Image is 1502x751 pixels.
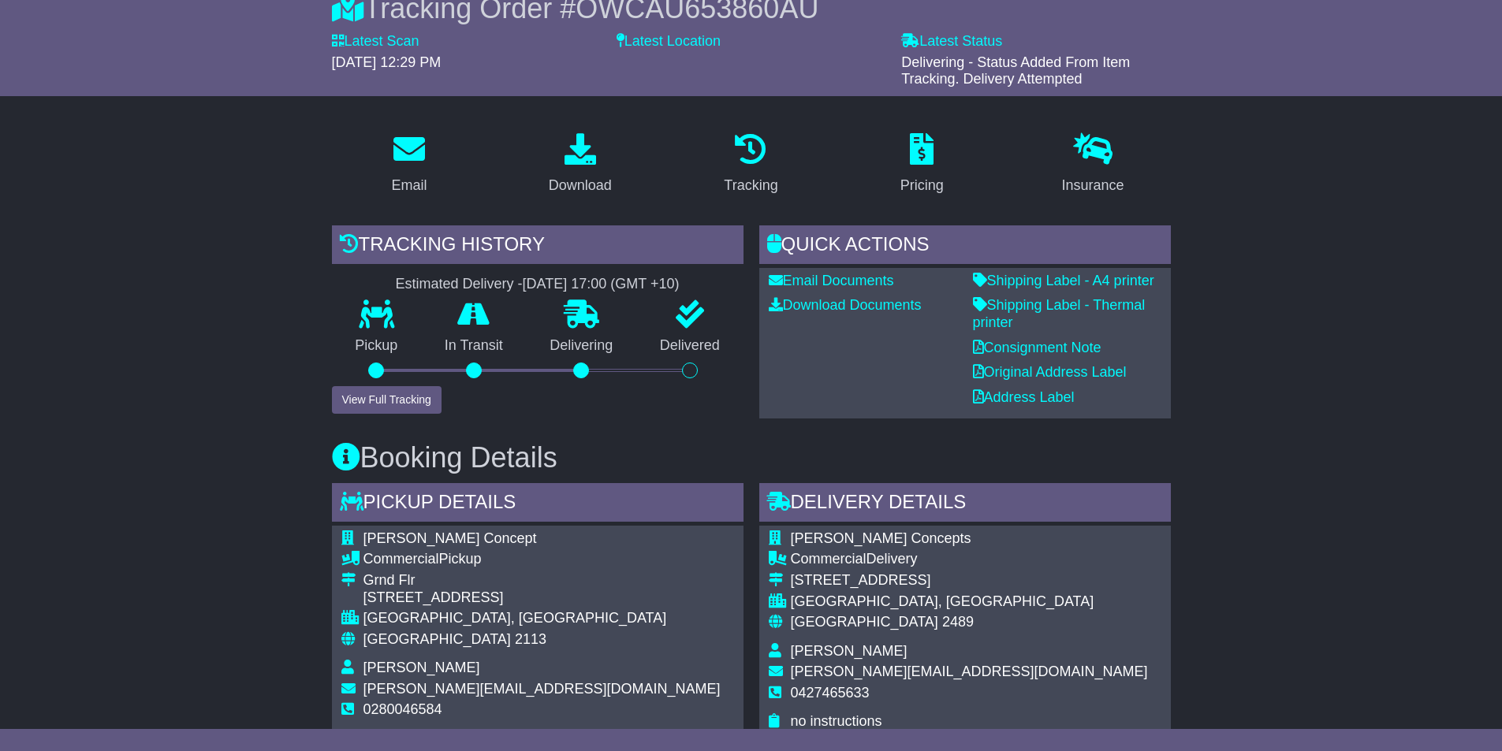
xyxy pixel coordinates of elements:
[617,33,721,50] label: Latest Location
[421,337,527,355] p: In Transit
[769,273,894,288] a: Email Documents
[901,33,1002,50] label: Latest Status
[391,175,427,196] div: Email
[901,54,1130,87] span: Delivering - Status Added From Item Tracking. Delivery Attempted
[363,701,442,717] span: 0280046584
[363,530,537,546] span: [PERSON_NAME] Concept
[973,389,1075,405] a: Address Label
[942,614,974,630] span: 2489
[332,276,744,293] div: Estimated Delivery -
[791,572,1148,589] div: [STREET_ADDRESS]
[332,386,442,414] button: View Full Tracking
[791,643,908,659] span: [PERSON_NAME]
[759,483,1171,526] div: Delivery Details
[791,614,938,630] span: [GEOGRAPHIC_DATA]
[363,660,480,675] span: [PERSON_NAME]
[539,128,622,202] a: Download
[791,551,867,567] span: Commercial
[769,297,922,313] a: Download Documents
[549,175,612,196] div: Download
[890,128,954,202] a: Pricing
[523,276,680,293] div: [DATE] 17:00 (GMT +10)
[714,128,788,202] a: Tracking
[791,685,870,701] span: 0427465633
[515,631,546,647] span: 2113
[363,572,721,589] div: Grnd Flr
[973,340,1101,355] a: Consignment Note
[363,551,721,568] div: Pickup
[363,589,721,607] div: [STREET_ADDRESS]
[332,54,442,70] span: [DATE] 12:29 PM
[973,273,1154,288] a: Shipping Label - A4 printer
[332,33,419,50] label: Latest Scan
[363,610,721,627] div: [GEOGRAPHIC_DATA], [GEOGRAPHIC_DATA]
[363,631,511,647] span: [GEOGRAPHIC_DATA]
[332,225,744,268] div: Tracking history
[332,483,744,526] div: Pickup Details
[791,530,971,546] span: [PERSON_NAME] Concepts
[332,337,422,355] p: Pickup
[900,175,944,196] div: Pricing
[381,128,437,202] a: Email
[791,551,1148,568] div: Delivery
[1052,128,1135,202] a: Insurance
[527,337,637,355] p: Delivering
[1062,175,1124,196] div: Insurance
[973,364,1127,380] a: Original Address Label
[791,593,1148,611] div: [GEOGRAPHIC_DATA], [GEOGRAPHIC_DATA]
[973,297,1146,330] a: Shipping Label - Thermal printer
[636,337,744,355] p: Delivered
[363,681,721,697] span: [PERSON_NAME][EMAIL_ADDRESS][DOMAIN_NAME]
[363,551,439,567] span: Commercial
[332,442,1171,474] h3: Booking Details
[724,175,777,196] div: Tracking
[759,225,1171,268] div: Quick Actions
[791,664,1148,679] span: [PERSON_NAME][EMAIL_ADDRESS][DOMAIN_NAME]
[791,713,882,729] span: no instructions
